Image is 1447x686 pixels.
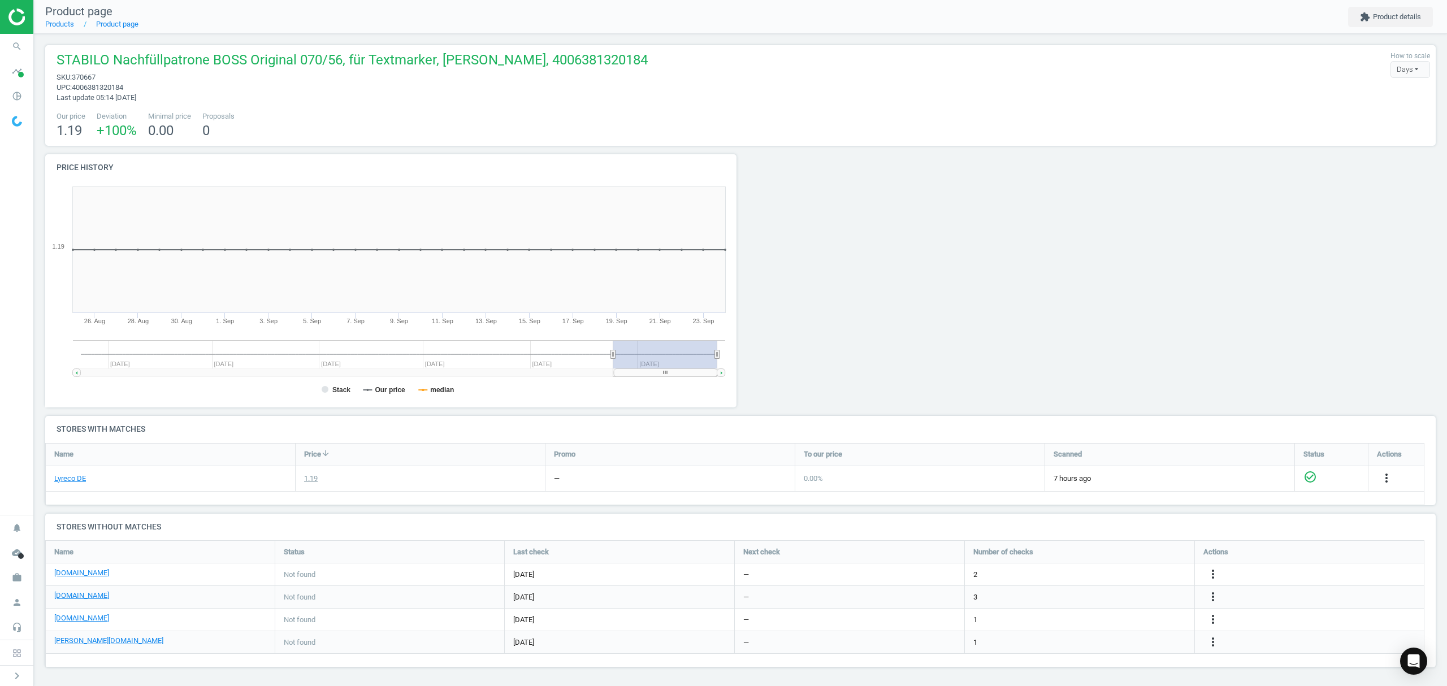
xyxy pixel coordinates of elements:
a: [DOMAIN_NAME] [54,568,109,578]
i: person [6,592,28,613]
span: 3 [973,592,977,602]
a: Product page [96,20,138,28]
span: — [743,637,749,648]
span: To our price [804,449,842,459]
i: extension [1360,12,1370,22]
span: Proposals [202,111,235,121]
tspan: 11. Sep [432,318,453,324]
label: How to scale [1390,51,1430,61]
span: [DATE] [513,615,726,625]
i: cloud_done [6,542,28,563]
span: 1 [973,637,977,648]
h4: Price history [45,154,737,181]
tspan: 17. Sep [562,318,584,324]
tspan: 5. Sep [303,318,321,324]
button: more_vert [1206,590,1220,605]
span: Minimal price [148,111,191,121]
span: Not found [284,637,315,648]
tspan: 30. Aug [171,318,192,324]
span: Our price [57,111,85,121]
span: [DATE] [513,570,726,580]
span: 2 [973,570,977,580]
span: 7 hours ago [1054,474,1286,484]
h4: Stores with matches [45,416,1436,442]
span: Actions [1377,449,1402,459]
span: Deviation [97,111,137,121]
i: more_vert [1206,567,1220,581]
a: Products [45,20,74,28]
a: [DOMAIN_NAME] [54,613,109,623]
tspan: 28. Aug [128,318,149,324]
tspan: 13. Sep [475,318,497,324]
tspan: 15. Sep [519,318,540,324]
button: chevron_right [3,668,31,683]
tspan: 19. Sep [606,318,627,324]
i: search [6,36,28,57]
span: Scanned [1054,449,1082,459]
span: Last check [513,547,549,557]
span: Product page [45,5,112,18]
img: wGWNvw8QSZomAAAAABJRU5ErkJggg== [12,116,22,127]
button: more_vert [1206,613,1220,627]
span: [DATE] [513,592,726,602]
i: check_circle_outline [1303,470,1317,484]
span: Status [284,547,305,557]
span: Number of checks [973,547,1033,557]
i: more_vert [1206,635,1220,649]
span: Status [1303,449,1324,459]
span: — [743,570,749,580]
i: more_vert [1380,471,1393,485]
span: STABILO Nachfüllpatrone BOSS Original 070/56, für Textmarker, [PERSON_NAME], 4006381320184 [57,51,648,72]
span: Name [54,449,73,459]
span: sku : [57,73,72,81]
tspan: 9. Sep [390,318,408,324]
button: more_vert [1206,635,1220,650]
a: [DOMAIN_NAME] [54,591,109,601]
span: 1 [973,615,977,625]
span: Next check [743,547,780,557]
button: more_vert [1380,471,1393,486]
i: work [6,567,28,588]
span: Not found [284,592,315,602]
span: 370667 [72,73,96,81]
span: — [743,592,749,602]
tspan: 26. Aug [84,318,105,324]
div: Days [1390,61,1430,78]
i: timeline [6,60,28,82]
span: 0.00 [148,123,174,138]
div: Open Intercom Messenger [1400,648,1427,675]
span: 1.19 [57,123,82,138]
tspan: Our price [375,386,405,394]
span: +100 % [97,123,137,138]
a: Lyreco DE [54,474,86,484]
span: upc : [57,83,72,92]
span: [DATE] [513,637,726,648]
h4: Stores without matches [45,514,1436,540]
tspan: median [430,386,454,394]
tspan: 3. Sep [259,318,278,324]
span: Not found [284,615,315,625]
span: Not found [284,570,315,580]
div: — [554,474,560,484]
span: 0 [202,123,210,138]
tspan: 21. Sep [649,318,671,324]
span: Actions [1203,547,1228,557]
i: more_vert [1206,613,1220,626]
span: 0.00 % [804,474,823,483]
i: more_vert [1206,590,1220,603]
tspan: 1. Sep [216,318,234,324]
span: Promo [554,449,575,459]
span: Price [304,449,321,459]
div: 1.19 [304,474,318,484]
i: notifications [6,517,28,539]
tspan: Stack [332,386,350,394]
button: more_vert [1206,567,1220,582]
i: pie_chart_outlined [6,85,28,107]
span: — [743,615,749,625]
img: ajHJNr6hYgQAAAAASUVORK5CYII= [8,8,89,25]
tspan: 7. Sep [346,318,365,324]
span: Name [54,547,73,557]
span: 4006381320184 [72,83,123,92]
a: [PERSON_NAME][DOMAIN_NAME] [54,636,163,646]
i: arrow_downward [321,449,330,458]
